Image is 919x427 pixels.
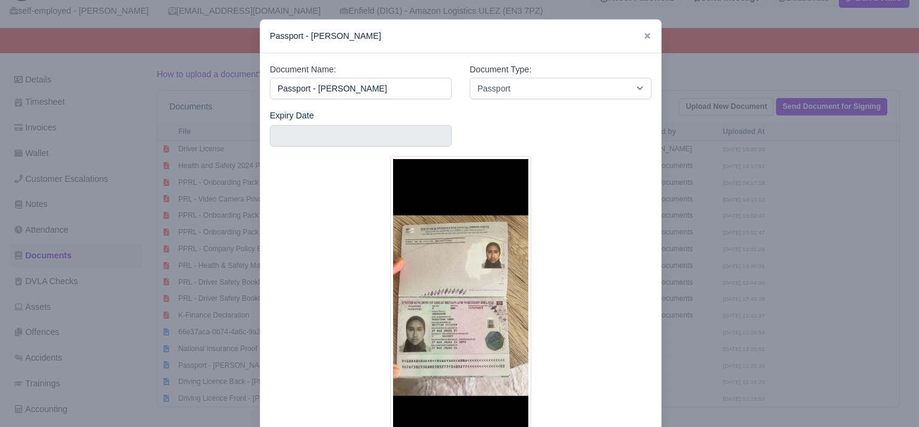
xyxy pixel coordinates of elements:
div: Passport - [PERSON_NAME] [260,20,661,53]
label: Document Name: [270,63,336,77]
label: Expiry Date [270,109,314,123]
iframe: Chat Widget [859,370,919,427]
label: Document Type: [470,63,531,77]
